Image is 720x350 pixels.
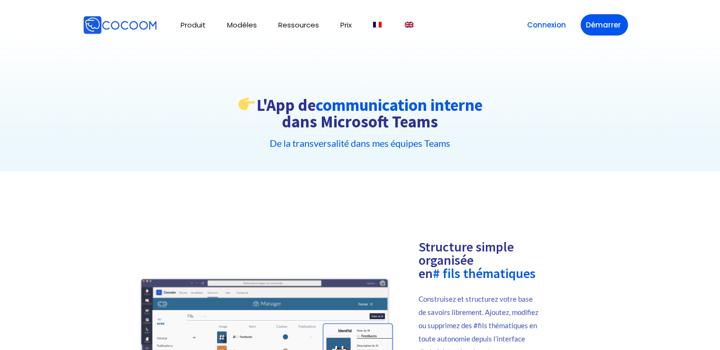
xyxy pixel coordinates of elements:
[433,265,536,282] font: # fils thématiques
[373,22,382,27] img: Français
[181,21,206,28] a: Produit
[522,14,571,36] a: Connexion
[340,21,352,28] a: Prix
[238,96,255,112] img: 👉
[405,22,413,27] img: Anglais
[83,16,157,35] img: Cocoom
[419,240,541,280] h2: Structure simple organisée en
[108,96,612,130] h1: L'App de dans Microsoft Teams
[108,138,612,148] h5: De la transversalité dans mes équipes Teams
[316,95,483,116] font: communication interne
[581,14,628,36] a: Démarrer
[227,21,257,28] a: Modèles
[278,21,319,28] a: Ressources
